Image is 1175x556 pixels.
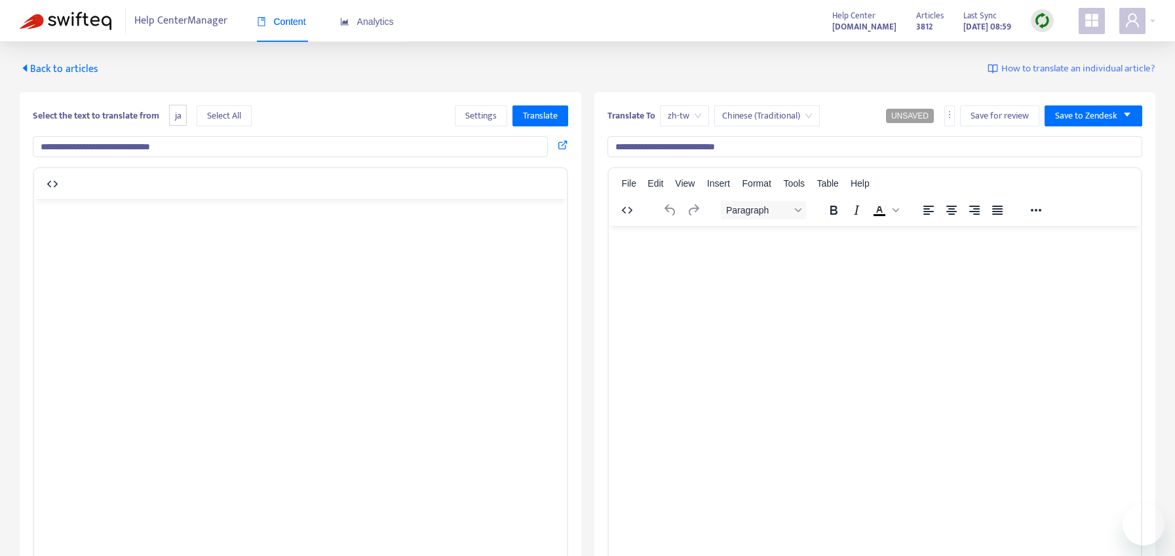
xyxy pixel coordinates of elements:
[682,201,704,219] button: Redo
[1001,62,1155,77] span: How to translate an individual article?
[607,108,655,123] b: Translate To
[916,9,944,23] span: Articles
[257,17,266,26] span: book
[465,109,497,123] span: Settings
[822,201,845,219] button: Bold
[1034,12,1050,29] img: sync.dc5367851b00ba804db3.png
[659,201,682,219] button: Undo
[944,105,955,126] button: more
[169,105,187,126] span: ja
[742,178,771,189] span: Format
[207,109,241,123] span: Select All
[940,201,963,219] button: Align center
[1045,105,1142,126] button: Save to Zendeskcaret-down
[963,20,1011,34] strong: [DATE] 08:59
[721,201,806,219] button: Block Paragraph
[960,105,1039,126] button: Save for review
[1025,201,1047,219] button: Reveal or hide additional toolbar items
[783,178,805,189] span: Tools
[945,110,954,119] span: more
[916,20,933,34] strong: 3812
[675,178,695,189] span: View
[340,16,394,27] span: Analytics
[512,105,568,126] button: Translate
[971,109,1029,123] span: Save for review
[621,178,636,189] span: File
[1123,110,1132,119] span: caret-down
[845,201,868,219] button: Italic
[817,178,838,189] span: Table
[963,201,986,219] button: Align right
[868,201,901,219] div: Text color Black
[963,9,997,23] span: Last Sync
[832,9,876,23] span: Help Center
[851,178,870,189] span: Help
[832,20,896,34] strong: [DOMAIN_NAME]
[986,201,1009,219] button: Justify
[668,106,701,126] span: zh-tw
[20,12,111,30] img: Swifteq
[891,111,929,120] span: UNSAVED
[988,62,1155,77] a: How to translate an individual article?
[20,63,30,73] span: caret-left
[832,19,896,34] a: [DOMAIN_NAME]
[33,108,159,123] b: Select the text to translate from
[257,16,306,27] span: Content
[988,64,998,74] img: image-link
[647,178,663,189] span: Edit
[1125,12,1140,28] span: user
[197,105,252,126] button: Select All
[455,105,507,126] button: Settings
[707,178,730,189] span: Insert
[134,9,227,33] span: Help Center Manager
[1055,109,1117,123] span: Save to Zendesk
[20,60,98,78] span: Back to articles
[722,106,812,126] span: Chinese (Traditional)
[917,201,940,219] button: Align left
[1084,12,1100,28] span: appstore
[1123,504,1165,546] iframe: 開啟傳訊視窗按鈕
[726,205,790,215] span: Paragraph
[340,17,349,26] span: area-chart
[523,109,558,123] span: Translate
